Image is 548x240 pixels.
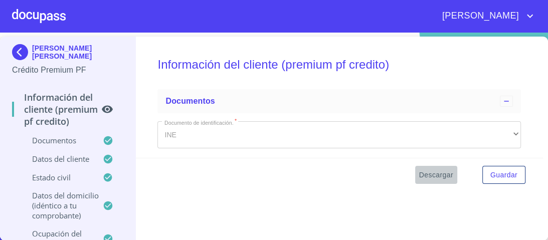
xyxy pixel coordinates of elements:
[32,44,123,60] p: [PERSON_NAME] [PERSON_NAME]
[12,44,32,60] img: Docupass spot blue
[12,135,103,145] p: Documentos
[157,121,521,148] div: INE
[12,44,123,64] div: [PERSON_NAME] [PERSON_NAME]
[435,8,524,24] span: [PERSON_NAME]
[12,190,103,220] p: Datos del domicilio (idéntico a tu comprobante)
[12,172,103,182] p: Estado Civil
[419,169,453,181] span: Descargar
[157,44,521,85] h5: Información del cliente (premium pf credito)
[490,169,517,181] span: Guardar
[165,97,215,105] span: Documentos
[12,154,103,164] p: Datos del cliente
[482,166,525,184] button: Guardar
[12,64,123,76] p: Crédito Premium PF
[435,8,536,24] button: account of current user
[415,166,457,184] button: Descargar
[157,89,521,113] div: Documentos
[12,91,101,127] p: Información del cliente (premium pf credito)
